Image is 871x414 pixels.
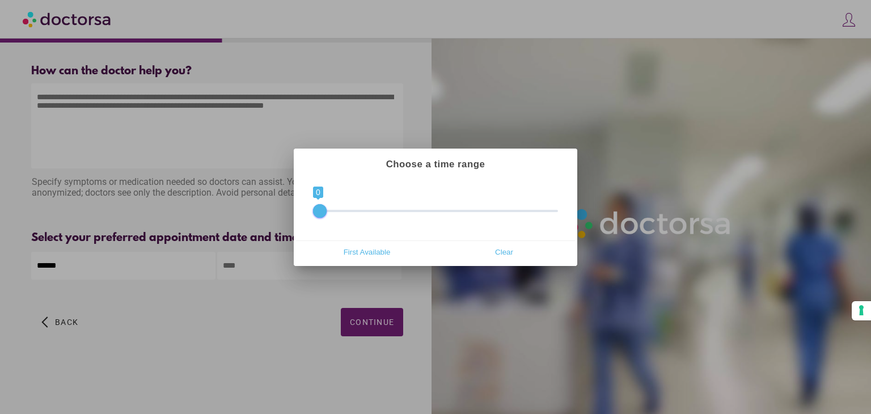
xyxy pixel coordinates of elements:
button: Your consent preferences for tracking technologies [852,301,871,320]
span: Clear [439,244,569,261]
span: 0 [313,187,323,198]
strong: Choose a time range [386,159,485,170]
button: Clear [435,243,573,261]
span: First Available [302,244,432,261]
button: First Available [298,243,435,261]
